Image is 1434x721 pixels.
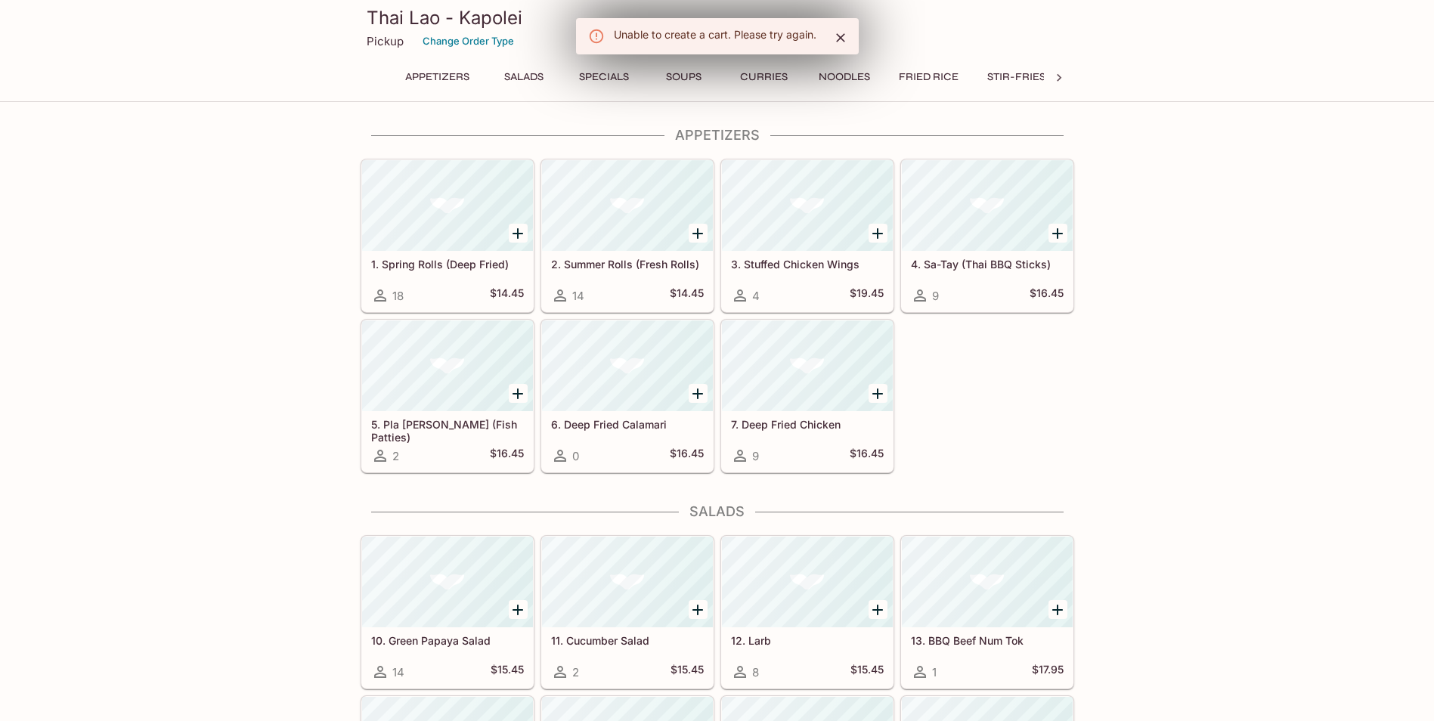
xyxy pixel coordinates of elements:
[670,447,704,465] h5: $16.45
[509,600,528,619] button: Add 10. Green Papaya Salad
[416,29,521,53] button: Change Order Type
[541,536,714,689] a: 11. Cucumber Salad2$15.45
[541,320,714,472] a: 6. Deep Fried Calamari0$16.45
[752,449,759,463] span: 9
[850,663,884,681] h5: $15.45
[979,67,1054,88] button: Stir-Fries
[810,67,878,88] button: Noodles
[731,258,884,271] h5: 3. Stuffed Chicken Wings
[551,634,704,647] h5: 11. Cucumber Salad
[731,634,884,647] h5: 12. Larb
[850,286,884,305] h5: $19.45
[850,447,884,465] h5: $16.45
[671,663,704,681] h5: $15.45
[509,384,528,403] button: Add 5. Pla Tod Mun (Fish Patties)
[911,258,1064,271] h5: 4. Sa-Tay (Thai BBQ Sticks)
[932,665,937,679] span: 1
[572,665,579,679] span: 2
[361,159,534,312] a: 1. Spring Rolls (Deep Fried)18$14.45
[490,447,524,465] h5: $16.45
[752,289,760,303] span: 4
[722,160,893,251] div: 3. Stuffed Chicken Wings
[1048,224,1067,243] button: Add 4. Sa-Tay (Thai BBQ Sticks)
[828,26,853,50] button: Close
[689,224,708,243] button: Add 2. Summer Rolls (Fresh Rolls)
[689,384,708,403] button: Add 6. Deep Fried Calamari
[361,127,1074,144] h4: Appetizers
[371,634,524,647] h5: 10. Green Papaya Salad
[650,67,718,88] button: Soups
[730,67,798,88] button: Curries
[367,34,404,48] p: Pickup
[570,67,638,88] button: Specials
[542,537,713,627] div: 11. Cucumber Salad
[722,537,893,627] div: 12. Larb
[731,418,884,431] h5: 7. Deep Fried Chicken
[901,536,1073,689] a: 13. BBQ Beef Num Tok1$17.95
[902,537,1073,627] div: 13. BBQ Beef Num Tok
[361,503,1074,520] h4: Salads
[490,286,524,305] h5: $14.45
[1032,663,1064,681] h5: $17.95
[551,418,704,431] h5: 6. Deep Fried Calamari
[1030,286,1064,305] h5: $16.45
[869,384,887,403] button: Add 7. Deep Fried Chicken
[542,320,713,411] div: 6. Deep Fried Calamari
[551,258,704,271] h5: 2. Summer Rolls (Fresh Rolls)
[689,600,708,619] button: Add 11. Cucumber Salad
[1048,600,1067,619] button: Add 13. BBQ Beef Num Tok
[890,67,967,88] button: Fried Rice
[721,536,894,689] a: 12. Larb8$15.45
[491,663,524,681] h5: $15.45
[869,600,887,619] button: Add 12. Larb
[392,665,404,679] span: 14
[490,67,558,88] button: Salads
[932,289,939,303] span: 9
[542,160,713,251] div: 2. Summer Rolls (Fresh Rolls)
[367,6,1068,29] h3: Thai Lao - Kapolei
[572,289,584,303] span: 14
[361,320,534,472] a: 5. Pla [PERSON_NAME] (Fish Patties)2$16.45
[362,160,533,251] div: 1. Spring Rolls (Deep Fried)
[902,160,1073,251] div: 4. Sa-Tay (Thai BBQ Sticks)
[911,634,1064,647] h5: 13. BBQ Beef Num Tok
[371,258,524,271] h5: 1. Spring Rolls (Deep Fried)
[362,320,533,411] div: 5. Pla Tod Mun (Fish Patties)
[371,418,524,443] h5: 5. Pla [PERSON_NAME] (Fish Patties)
[721,320,894,472] a: 7. Deep Fried Chicken9$16.45
[901,159,1073,312] a: 4. Sa-Tay (Thai BBQ Sticks)9$16.45
[392,289,404,303] span: 18
[397,67,478,88] button: Appetizers
[721,159,894,312] a: 3. Stuffed Chicken Wings4$19.45
[670,286,704,305] h5: $14.45
[361,536,534,689] a: 10. Green Papaya Salad14$15.45
[572,449,579,463] span: 0
[614,23,816,50] div: Unable to create a cart. Please try again.
[392,449,399,463] span: 2
[509,224,528,243] button: Add 1. Spring Rolls (Deep Fried)
[722,320,893,411] div: 7. Deep Fried Chicken
[752,665,759,679] span: 8
[869,224,887,243] button: Add 3. Stuffed Chicken Wings
[541,159,714,312] a: 2. Summer Rolls (Fresh Rolls)14$14.45
[362,537,533,627] div: 10. Green Papaya Salad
